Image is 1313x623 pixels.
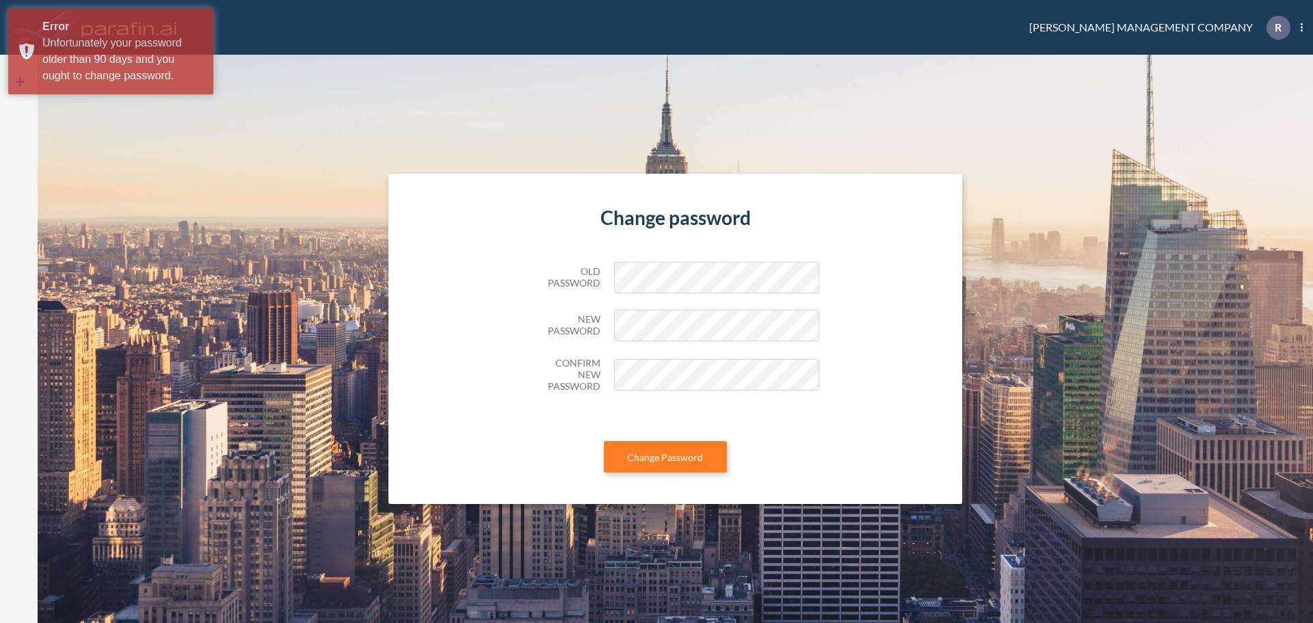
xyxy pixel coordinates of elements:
div: Unfortunately your password older than 90 days and you ought to change password. [42,35,203,84]
div: [PERSON_NAME] MANAGEMENT COMPANY [1009,16,1303,40]
h5: Confirm New Password [532,358,600,392]
h5: Old Password [532,266,600,289]
div: Error [42,18,203,35]
h4: Change password [532,207,819,230]
h5: New Password [532,314,600,337]
button: Change Password [604,441,727,473]
p: R [1275,21,1282,34]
